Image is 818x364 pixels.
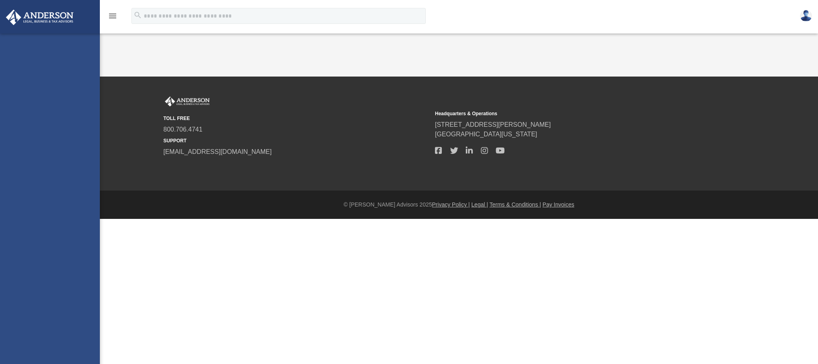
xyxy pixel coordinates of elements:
img: Anderson Advisors Platinum Portal [4,10,76,25]
small: TOLL FREE [163,115,429,122]
a: [GEOGRAPHIC_DATA][US_STATE] [435,131,537,138]
small: SUPPORT [163,137,429,144]
a: 800.706.4741 [163,126,203,133]
a: Privacy Policy | [432,201,470,208]
i: search [133,11,142,20]
div: © [PERSON_NAME] Advisors 2025 [100,201,818,209]
img: User Pic [800,10,812,22]
a: menu [108,15,117,21]
a: [EMAIL_ADDRESS][DOMAIN_NAME] [163,148,272,155]
img: Anderson Advisors Platinum Portal [163,96,211,107]
i: menu [108,11,117,21]
a: Pay Invoices [542,201,574,208]
a: [STREET_ADDRESS][PERSON_NAME] [435,121,551,128]
small: Headquarters & Operations [435,110,701,117]
a: Terms & Conditions | [490,201,541,208]
a: Legal | [471,201,488,208]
